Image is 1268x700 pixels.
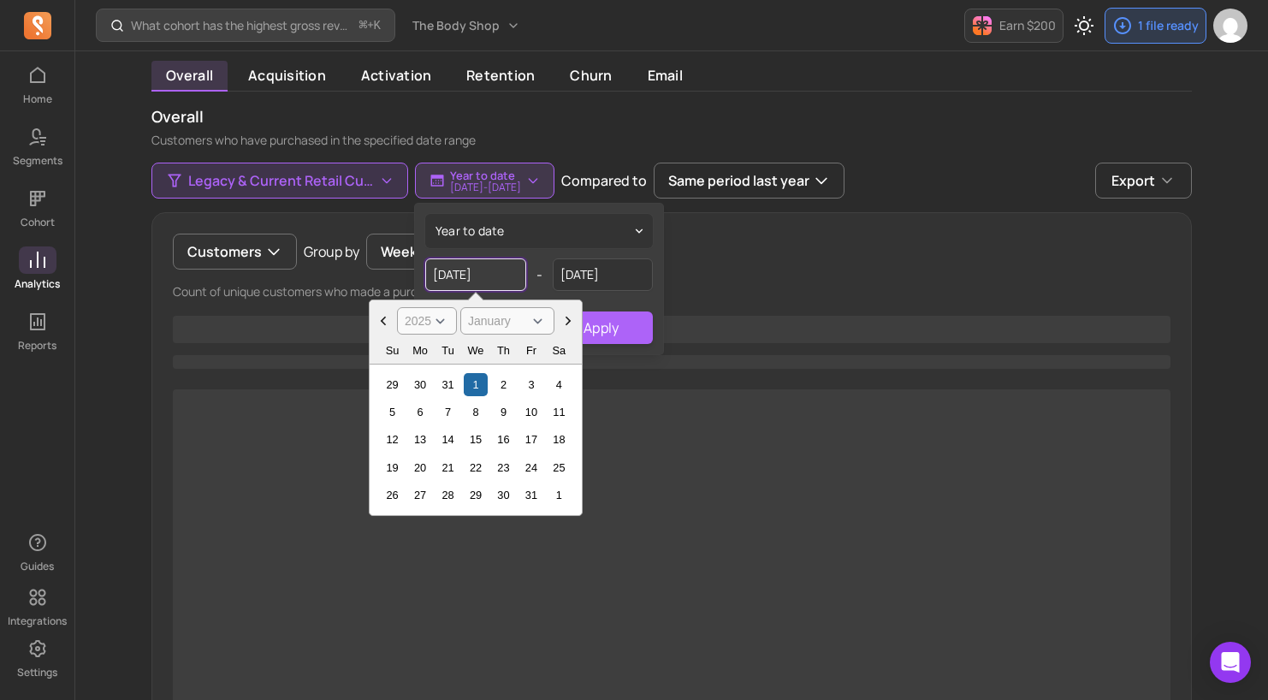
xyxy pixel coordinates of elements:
[519,339,542,362] div: Friday
[381,483,404,507] div: Choose Sunday, January 26th, 2025
[19,525,56,577] button: Guides
[131,17,353,34] p: What cohort has the highest gross revenue over time?
[23,92,52,106] p: Home
[450,169,521,182] p: Year to date
[374,19,381,33] kbd: K
[381,339,404,362] div: Sunday
[381,373,404,396] div: Choose Sunday, December 29th, 2024
[550,311,653,344] button: Apply
[8,614,67,628] p: Integrations
[519,483,542,507] div: Choose Friday, January 31st, 2025
[1095,163,1192,199] button: Export
[234,61,341,90] span: acquisition
[173,283,1170,300] p: Count of unique customers who made a purchase in the specified date range
[1138,17,1199,34] p: 1 file ready
[519,373,542,396] div: Choose Friday, January 3rd, 2025
[464,400,487,424] div: Choose Wednesday, January 8th, 2025
[375,371,576,509] div: Month January, 2025
[15,277,60,291] p: Analytics
[358,15,368,37] kbd: ⌘
[173,355,1170,369] span: ‌
[436,339,459,362] div: Tuesday
[369,300,583,516] div: Choose Date
[1111,170,1155,191] span: Export
[188,170,375,191] span: Legacy & Current Retail Customers
[1210,642,1251,683] div: Open Intercom Messenger
[1213,9,1247,43] img: avatar
[654,163,844,199] button: Same period last year
[561,170,647,191] p: Compared to
[1067,9,1101,43] button: Toggle dark mode
[464,428,487,451] div: Choose Wednesday, January 15th, 2025
[408,483,431,507] div: Choose Monday, January 27th, 2025
[553,258,654,291] input: yyyy-mm-dd
[402,10,530,41] button: The Body Shop
[453,61,549,90] span: retention
[96,9,395,42] button: What cohort has the highest gross revenue over time?⌘+K
[412,17,500,34] span: The Body Shop
[548,400,571,424] div: Choose Saturday, January 11th, 2025
[13,154,62,168] p: Segments
[415,163,554,199] button: Year to date[DATE]-[DATE]
[436,456,459,479] div: Choose Tuesday, January 21st, 2025
[450,182,521,193] p: [DATE] - [DATE]
[21,216,55,229] p: Cohort
[548,483,571,507] div: Choose Saturday, February 1st, 2025
[492,428,515,451] div: Choose Thursday, January 16th, 2025
[408,428,431,451] div: Choose Monday, January 13th, 2025
[366,234,452,270] button: Week
[492,373,515,396] div: Choose Thursday, January 2nd, 2025
[464,483,487,507] div: Choose Wednesday, January 29th, 2025
[425,214,653,248] button: year to date
[304,241,359,262] p: Group by
[347,61,445,90] span: activation
[381,400,404,424] div: Choose Sunday, January 5th, 2025
[151,61,228,92] span: overall
[633,61,696,90] span: email
[464,339,487,362] div: Wednesday
[425,258,526,291] input: yyyy-mm-dd
[436,373,459,396] div: Choose Tuesday, December 31st, 2024
[17,666,57,679] p: Settings
[436,428,459,451] div: Choose Tuesday, January 14th, 2025
[436,483,459,507] div: Choose Tuesday, January 28th, 2025
[408,373,431,396] div: Choose Monday, December 30th, 2024
[359,16,381,34] span: +
[436,222,505,240] span: year to date
[173,234,297,270] button: Customers
[519,400,542,424] div: Choose Friday, January 10th, 2025
[964,9,1064,43] button: Earn $200
[464,373,487,396] div: Choose Wednesday, January 1st, 2025
[436,400,459,424] div: Choose Tuesday, January 7th, 2025
[381,456,404,479] div: Choose Sunday, January 19th, 2025
[408,456,431,479] div: Choose Monday, January 20th, 2025
[548,373,571,396] div: Choose Saturday, January 4th, 2025
[1105,8,1206,44] button: 1 file ready
[381,428,404,451] div: Choose Sunday, January 12th, 2025
[492,339,515,362] div: Thursday
[556,61,626,90] span: churn
[151,163,408,199] button: Legacy & Current Retail Customers
[519,428,542,451] div: Choose Friday, January 17th, 2025
[151,105,1192,128] p: overall
[408,400,431,424] div: Choose Monday, January 6th, 2025
[18,339,56,353] p: Reports
[548,428,571,451] div: Choose Saturday, January 18th, 2025
[408,339,431,362] div: Monday
[548,456,571,479] div: Choose Saturday, January 25th, 2025
[519,456,542,479] div: Choose Friday, January 24th, 2025
[999,17,1056,34] p: Earn $200
[536,264,542,285] span: -
[492,483,515,507] div: Choose Thursday, January 30th, 2025
[492,400,515,424] div: Choose Thursday, January 9th, 2025
[173,316,1170,343] span: ‌
[464,456,487,479] div: Choose Wednesday, January 22nd, 2025
[548,339,571,362] div: Saturday
[21,560,54,573] p: Guides
[151,132,1192,149] p: Customers who have purchased in the specified date range
[492,456,515,479] div: Choose Thursday, January 23rd, 2025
